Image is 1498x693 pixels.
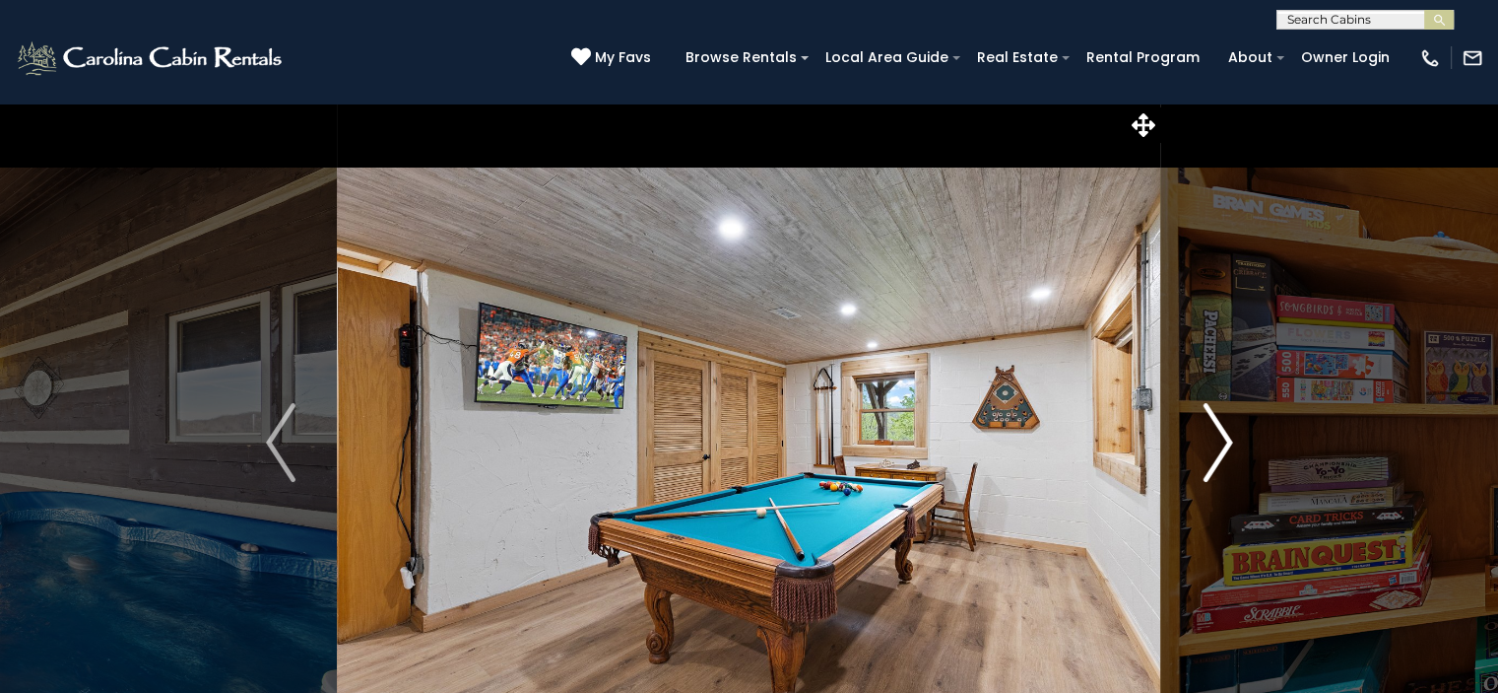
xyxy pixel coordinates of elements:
a: Browse Rentals [676,42,807,73]
img: phone-regular-white.png [1419,47,1441,69]
a: About [1218,42,1282,73]
img: arrow [266,403,295,482]
img: mail-regular-white.png [1462,47,1483,69]
img: arrow [1203,403,1232,482]
a: My Favs [571,47,656,69]
img: White-1-2.png [15,38,288,78]
a: Rental Program [1076,42,1209,73]
a: Local Area Guide [815,42,958,73]
a: Real Estate [967,42,1068,73]
a: Owner Login [1291,42,1400,73]
span: My Favs [595,47,651,68]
